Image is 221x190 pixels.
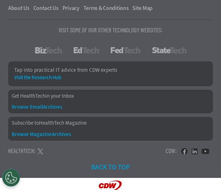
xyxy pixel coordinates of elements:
a: BizTech [35,47,62,54]
a: Browse MagazineArchives [12,132,209,137]
a: Site Map [132,5,153,11]
a: Privacy [62,5,82,11]
a: Terms & Conditions [83,5,132,11]
button: Open Preferences [2,169,20,186]
h4: CDW: [166,148,177,154]
a: StateTech [152,47,186,54]
a: Subscribe toHealthTech Magazine [12,120,209,126]
div: Cookies Settings [2,169,20,186]
p: Tap into practical IT advice from CDW experts [14,67,207,73]
a: Contact Us [33,5,61,11]
h4: HealthTech: [8,148,35,154]
p: Visit Some Of Our Other Technology Websites: [8,20,213,40]
a: EdTech [73,47,99,54]
span: Back To Top [91,163,130,172]
a: FedTech [111,47,140,54]
a: About Us [8,5,32,11]
a: Browse EmailArchives [12,104,209,110]
a: Get HealthTechin your Inbox [12,93,209,99]
a: Visit the Research Hub [14,75,207,80]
